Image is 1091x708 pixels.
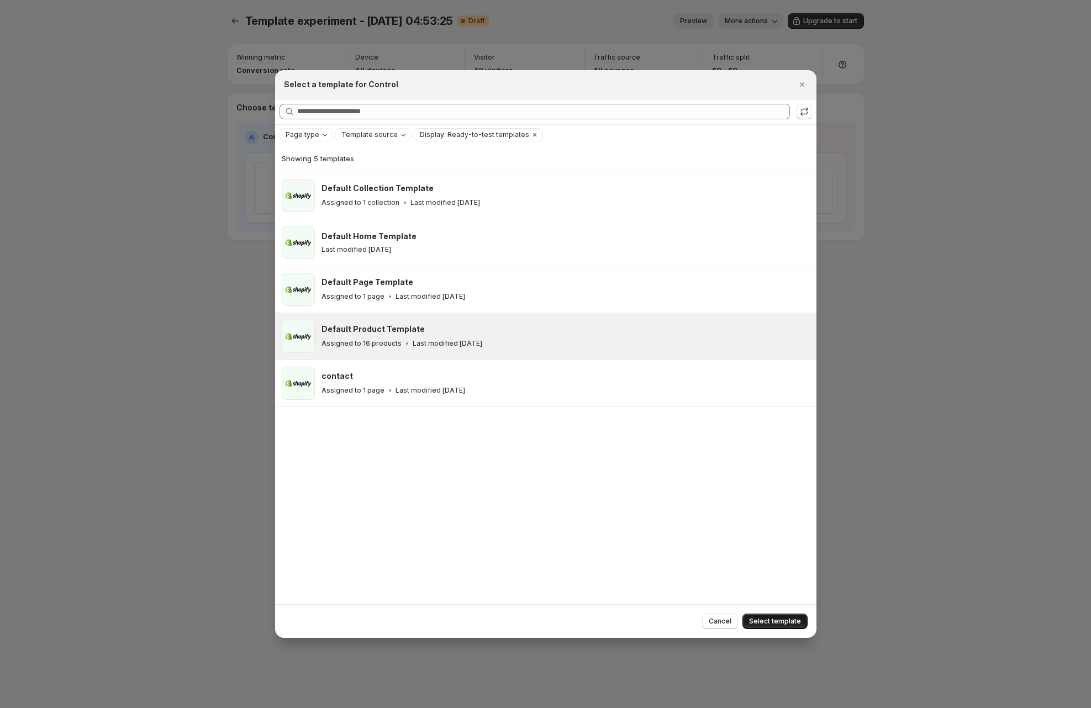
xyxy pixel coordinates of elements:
h3: Default Home Template [321,231,417,242]
h3: Default Product Template [321,324,425,335]
button: Clear [529,129,540,141]
button: Page type [280,129,333,141]
span: Cancel [709,617,731,626]
span: Page type [286,130,319,139]
img: Default Home Template [282,226,315,259]
p: Last modified [DATE] [396,386,465,395]
img: Default Collection Template [282,179,315,212]
span: Select template [749,617,801,626]
h3: contact [321,371,353,382]
button: Cancel [702,614,738,629]
p: Assigned to 16 products [321,339,402,348]
p: Last modified [DATE] [410,198,480,207]
h2: Select a template for Control [284,79,398,90]
button: Display: Ready-to-test templates [414,129,529,141]
img: contact [282,367,315,400]
h3: Default Page Template [321,277,413,288]
p: Assigned to 1 collection [321,198,399,207]
span: Showing 5 templates [282,154,354,163]
p: Last modified [DATE] [396,292,465,301]
img: Default Product Template [282,320,315,353]
h3: Default Collection Template [321,183,434,194]
button: Template source [336,129,411,141]
img: Default Page Template [282,273,315,306]
p: Assigned to 1 page [321,292,384,301]
p: Last modified [DATE] [321,245,391,254]
p: Assigned to 1 page [321,386,384,395]
button: Select template [742,614,808,629]
p: Last modified [DATE] [413,339,482,348]
span: Display: Ready-to-test templates [420,130,529,139]
span: Template source [341,130,398,139]
button: Close [794,77,810,92]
